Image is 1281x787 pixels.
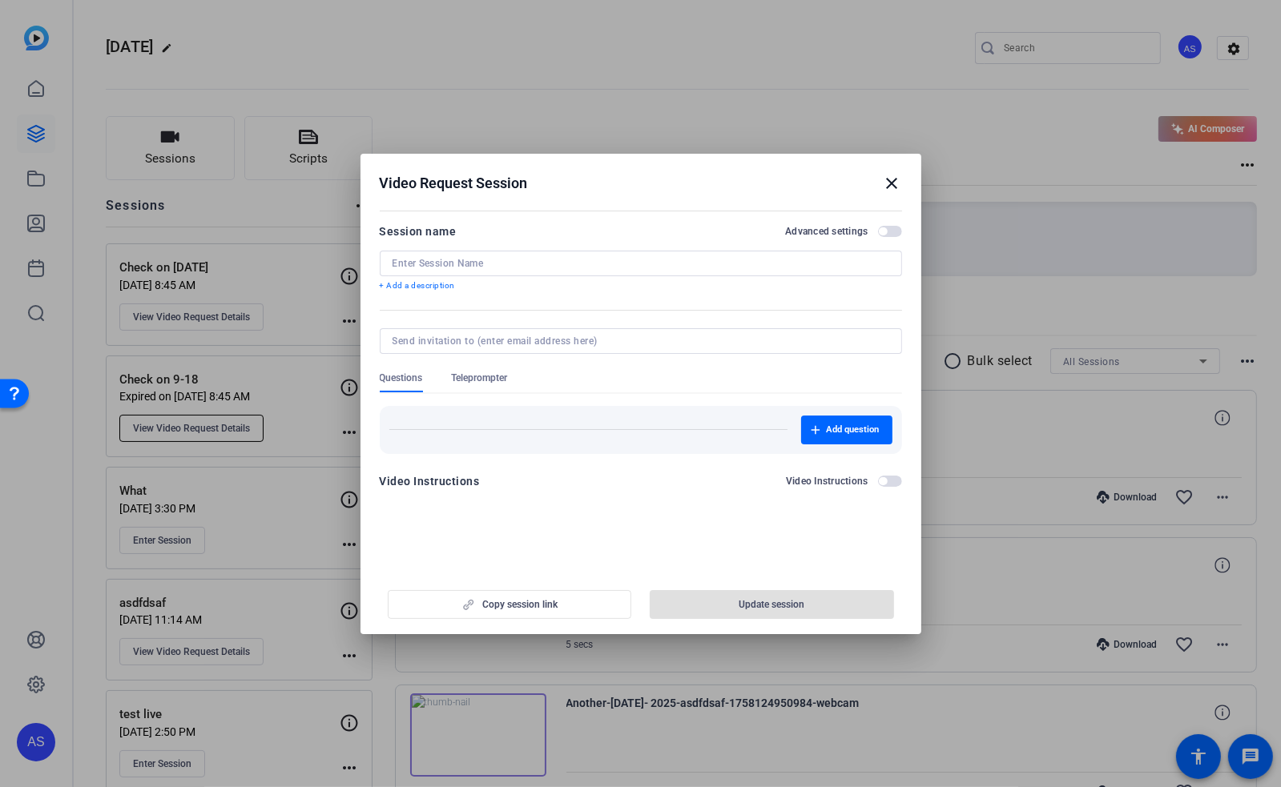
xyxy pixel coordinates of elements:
[380,222,457,241] div: Session name
[380,279,902,292] p: + Add a description
[801,416,892,444] button: Add question
[380,174,902,193] div: Video Request Session
[452,371,508,384] span: Teleprompter
[393,257,889,270] input: Enter Session Name
[393,335,883,347] input: Send invitation to (enter email address here)
[786,475,868,488] h2: Video Instructions
[380,371,423,384] span: Questions
[827,424,880,436] span: Add question
[380,472,480,491] div: Video Instructions
[883,174,902,193] mat-icon: close
[785,225,868,238] h2: Advanced settings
